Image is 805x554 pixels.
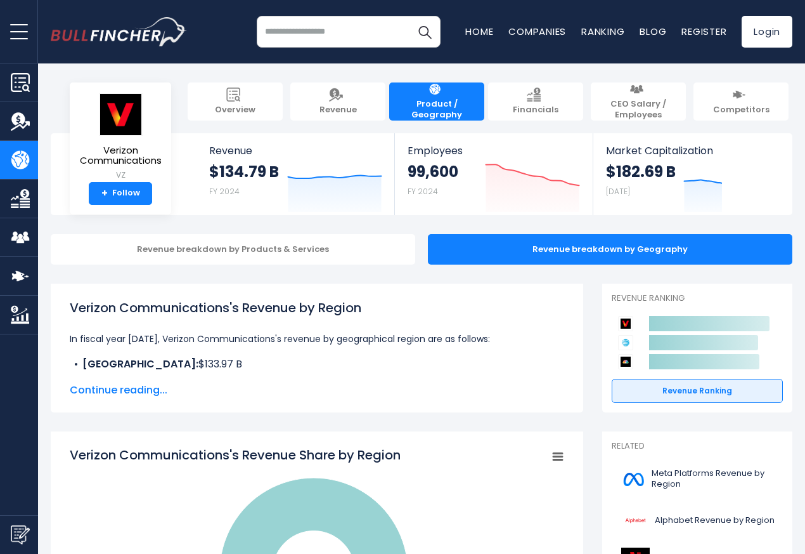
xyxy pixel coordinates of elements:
[70,383,564,398] span: Continue reading...
[70,331,564,346] p: In fiscal year [DATE], Verizon Communications's revenue by geographical region are as follows:
[209,186,240,197] small: FY 2024
[619,506,651,535] img: GOOGL logo
[408,162,458,181] strong: 99,600
[465,25,493,38] a: Home
[80,169,162,181] small: VZ
[612,293,783,304] p: Revenue Ranking
[196,133,395,215] a: Revenue $134.79 B FY 2024
[89,182,152,205] a: +Follow
[693,82,789,121] a: Competitors
[612,462,783,497] a: Meta Platforms Revenue by Region
[681,25,726,38] a: Register
[612,441,783,452] p: Related
[655,515,775,526] span: Alphabet Revenue by Region
[593,133,791,215] a: Market Capitalization $182.69 B [DATE]
[640,25,666,38] a: Blog
[389,82,484,121] a: Product / Geography
[188,82,283,121] a: Overview
[51,17,187,46] a: Go to homepage
[618,335,633,350] img: AT&T competitors logo
[612,503,783,538] a: Alphabet Revenue by Region
[618,354,633,369] img: Comcast Corporation competitors logo
[51,234,415,265] div: Revenue breakdown by Products & Services
[215,105,255,115] span: Overview
[606,162,676,181] strong: $182.69 B
[209,145,382,157] span: Revenue
[597,99,679,121] span: CEO Salary / Employees
[70,298,564,317] h1: Verizon Communications's Revenue by Region
[581,25,624,38] a: Ranking
[70,357,564,372] li: $133.97 B
[612,379,783,403] a: Revenue Ranking
[606,186,630,197] small: [DATE]
[101,188,108,199] strong: +
[79,93,162,182] a: Verizon Communications VZ
[209,162,279,181] strong: $134.79 B
[409,16,441,48] button: Search
[51,17,187,46] img: bullfincher logo
[428,234,792,265] div: Revenue breakdown by Geography
[713,105,770,115] span: Competitors
[408,186,438,197] small: FY 2024
[290,82,385,121] a: Revenue
[70,446,401,464] tspan: Verizon Communications's Revenue Share by Region
[652,468,775,490] span: Meta Platforms Revenue by Region
[395,133,592,215] a: Employees 99,600 FY 2024
[619,465,648,494] img: META logo
[606,145,778,157] span: Market Capitalization
[408,145,579,157] span: Employees
[508,25,566,38] a: Companies
[618,316,633,331] img: Verizon Communications competitors logo
[742,16,792,48] a: Login
[396,99,478,121] span: Product / Geography
[488,82,583,121] a: Financials
[82,357,198,371] b: [GEOGRAPHIC_DATA]:
[591,82,686,121] a: CEO Salary / Employees
[80,145,162,166] span: Verizon Communications
[513,105,558,115] span: Financials
[319,105,357,115] span: Revenue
